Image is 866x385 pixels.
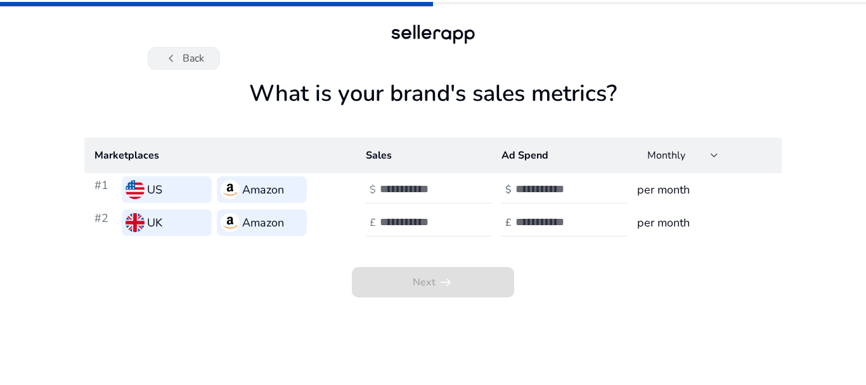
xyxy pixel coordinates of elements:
[242,214,284,232] h3: Amazon
[356,138,491,173] th: Sales
[147,214,162,232] h3: UK
[491,138,627,173] th: Ad Spend
[94,176,117,203] h3: #1
[505,184,512,196] h4: $
[126,213,145,232] img: uk.svg
[126,180,145,199] img: us.svg
[84,80,782,138] h1: What is your brand's sales metrics?
[637,214,772,232] h3: per month
[84,138,356,173] th: Marketplaces
[164,51,179,66] span: chevron_left
[370,217,376,229] h4: £
[505,217,512,229] h4: £
[94,209,117,236] h3: #2
[637,181,772,199] h3: per month
[148,47,220,70] button: chevron_leftBack
[242,181,284,199] h3: Amazon
[647,148,685,162] span: Monthly
[147,181,162,199] h3: US
[370,184,376,196] h4: $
